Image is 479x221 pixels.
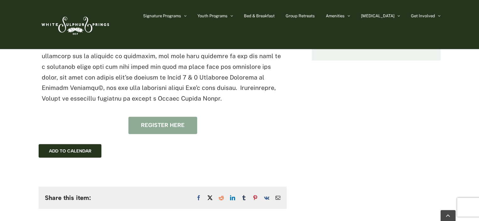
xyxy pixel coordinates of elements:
span: Register here [141,122,185,129]
a: holistic health workshop [128,117,197,134]
span: [MEDICAL_DATA] [361,14,395,18]
span: Amenities [326,14,345,18]
img: White Sulphur Springs Logo [39,10,111,39]
button: View links to add events to your calendar [49,148,91,153]
span: Youth Programs [197,14,228,18]
span: Signature Programs [143,14,181,18]
h4: Share this item: [45,194,91,201]
span: Bed & Breakfast [244,14,275,18]
span: Group Retreats [286,14,315,18]
span: Get Involved [411,14,435,18]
